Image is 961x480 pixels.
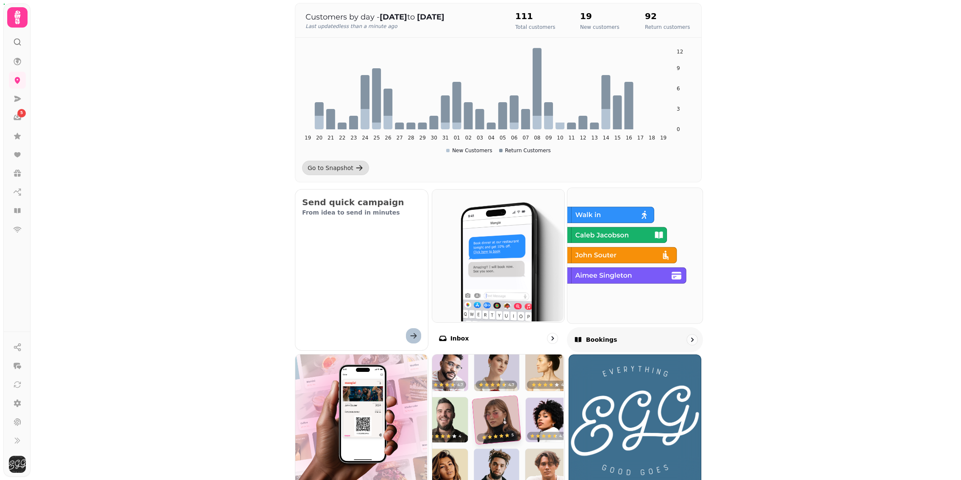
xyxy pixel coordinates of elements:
[302,208,421,217] p: From idea to send in minutes
[442,135,449,141] tspan: 31
[580,24,619,31] p: New customers
[545,135,552,141] tspan: 09
[419,135,426,141] tspan: 29
[677,49,683,55] tspan: 12
[580,135,586,141] tspan: 12
[380,12,407,22] strong: [DATE]
[614,135,621,141] tspan: 15
[362,135,368,141] tspan: 24
[295,189,428,351] button: Send quick campaignFrom idea to send in minutes
[534,135,540,141] tspan: 08
[500,135,506,141] tspan: 05
[603,135,609,141] tspan: 14
[302,196,421,208] h2: Send quick campaign
[522,135,529,141] tspan: 07
[592,135,598,141] tspan: 13
[515,10,555,22] h2: 111
[488,135,494,141] tspan: 04
[316,135,322,141] tspan: 20
[626,135,632,141] tspan: 16
[385,135,391,141] tspan: 26
[511,135,517,141] tspan: 06
[677,106,680,112] tspan: 3
[305,135,311,141] tspan: 19
[567,187,703,352] a: BookingsBookings
[567,187,702,322] img: Bookings
[396,135,403,141] tspan: 27
[20,110,23,116] span: 5
[465,135,472,141] tspan: 02
[649,135,655,141] tspan: 18
[568,135,575,141] tspan: 11
[302,161,369,175] a: Go to Snapshot
[431,189,564,321] img: Inbox
[7,456,28,473] button: User avatar
[677,65,680,71] tspan: 9
[586,335,617,344] p: Bookings
[450,334,469,343] p: Inbox
[9,109,26,126] a: 5
[637,135,644,141] tspan: 17
[557,135,563,141] tspan: 10
[308,164,353,172] div: Go to Snapshot
[350,135,357,141] tspan: 23
[328,135,334,141] tspan: 21
[477,135,483,141] tspan: 03
[408,135,414,141] tspan: 28
[432,189,565,351] a: InboxInbox
[677,86,680,92] tspan: 6
[306,11,498,23] p: Customers by day - to
[373,135,380,141] tspan: 25
[417,12,444,22] strong: [DATE]
[499,147,551,154] div: Return Customers
[660,135,667,141] tspan: 19
[306,23,498,30] p: Last updated less than a minute ago
[9,456,26,473] img: User avatar
[580,10,619,22] h2: 19
[431,135,437,141] tspan: 30
[339,135,345,141] tspan: 22
[645,10,690,22] h2: 92
[515,24,555,31] p: Total customers
[548,334,557,343] svg: go to
[677,126,680,132] tspan: 0
[645,24,690,31] p: Return customers
[454,135,460,141] tspan: 01
[446,147,492,154] div: New Customers
[688,335,696,344] svg: go to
